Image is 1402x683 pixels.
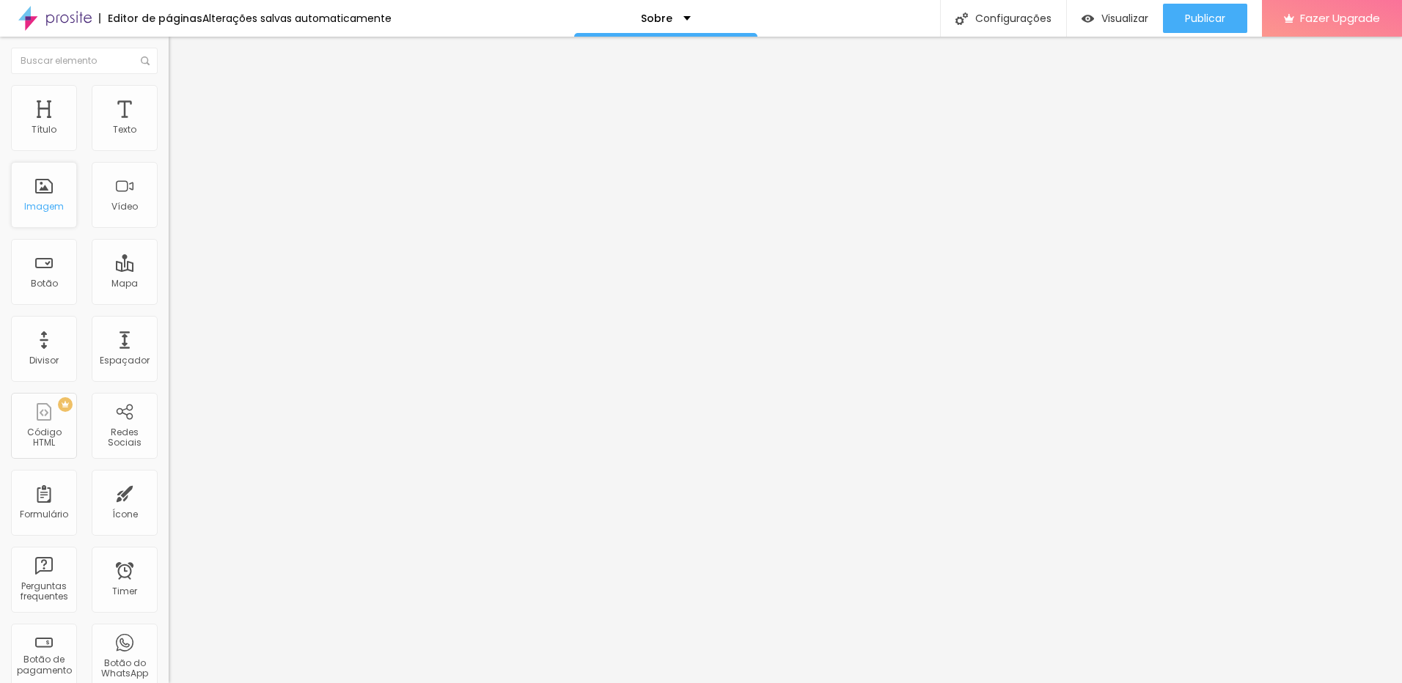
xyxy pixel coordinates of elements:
[31,278,58,289] div: Botão
[15,654,73,676] div: Botão de pagamento
[111,202,138,212] div: Vídeo
[95,658,153,679] div: Botão do WhatsApp
[1067,4,1163,33] button: Visualizar
[1185,12,1225,24] span: Publicar
[141,56,150,65] img: Icone
[15,581,73,602] div: Perguntas frequentes
[169,37,1402,683] iframe: Editor
[1300,12,1380,24] span: Fazer Upgrade
[95,427,153,448] div: Redes Sociais
[1163,4,1247,33] button: Publicar
[202,13,392,23] div: Alterações salvas automaticamente
[1082,12,1094,25] img: view-1.svg
[24,202,64,212] div: Imagem
[29,355,59,366] div: Divisor
[99,13,202,23] div: Editor de páginas
[1101,12,1148,24] span: Visualizar
[100,355,150,366] div: Espaçador
[11,48,158,74] input: Buscar elemento
[111,278,138,289] div: Mapa
[113,125,136,135] div: Texto
[32,125,56,135] div: Título
[20,509,68,520] div: Formulário
[955,12,968,25] img: Icone
[112,509,138,520] div: Ícone
[112,586,137,597] div: Timer
[15,427,73,448] div: Código HTML
[641,13,672,23] p: Sobre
